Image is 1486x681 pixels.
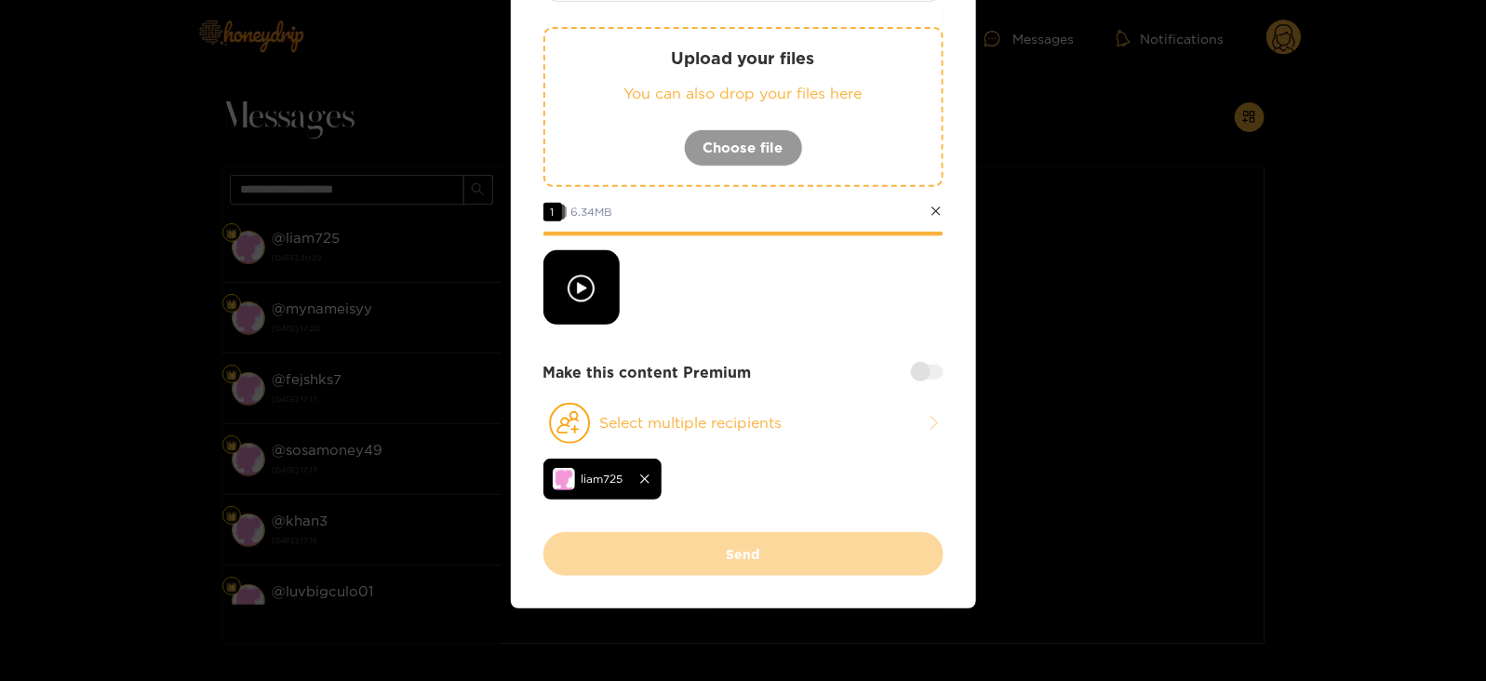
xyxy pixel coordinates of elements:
[582,468,623,489] span: liam725
[543,362,752,383] strong: Make this content Premium
[571,206,613,218] span: 6.34 MB
[553,468,575,490] img: no-avatar.png
[543,203,562,221] span: 1
[582,83,904,104] p: You can also drop your files here
[543,532,944,576] button: Send
[684,129,803,167] button: Choose file
[543,402,944,445] button: Select multiple recipients
[582,47,904,69] p: Upload your files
